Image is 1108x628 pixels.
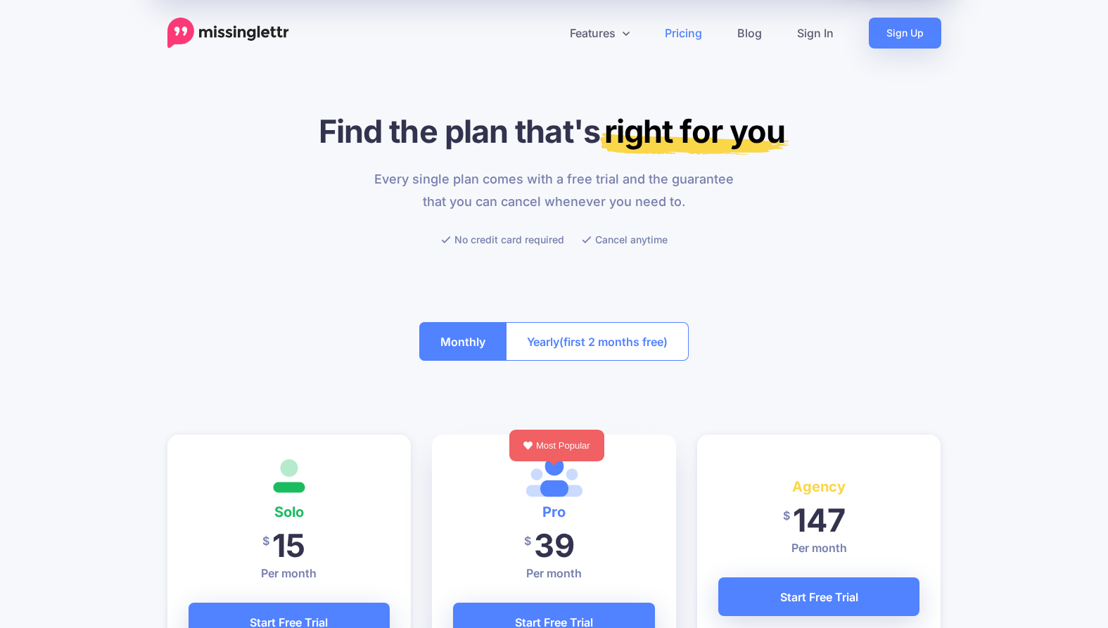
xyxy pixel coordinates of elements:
[189,565,390,582] p: Per month
[779,18,851,49] a: Sign In
[718,539,920,556] p: Per month
[559,331,668,353] span: (first 2 months free)
[720,18,779,49] a: Blog
[453,501,655,523] h4: Pro
[441,231,564,248] li: No credit card required
[506,322,689,361] button: Yearly(first 2 months free)
[453,565,655,582] p: Per month
[189,501,390,523] h4: Solo
[718,475,920,498] h4: Agency
[272,526,305,565] span: 15
[783,500,790,532] span: $
[167,18,289,49] a: Home
[419,322,507,361] button: Monthly
[167,112,941,150] h1: Find the plan that's
[793,501,846,539] span: 147
[524,525,531,557] span: $
[582,231,668,248] li: Cancel anytime
[647,18,720,49] a: Pricing
[718,577,920,616] a: Start Free Trial
[600,112,789,155] mark: right for you
[552,18,647,49] a: Features
[534,526,575,565] span: 39
[366,168,742,213] p: Every single plan comes with a free trial and the guarantee that you can cancel whenever you need...
[262,525,269,557] span: $
[509,430,604,461] div: Most Popular
[869,18,941,49] a: Sign Up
